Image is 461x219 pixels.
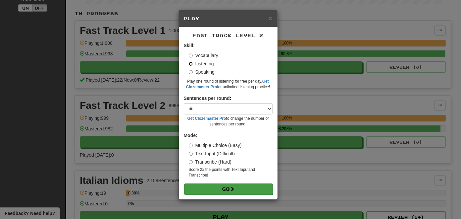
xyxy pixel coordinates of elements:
[184,116,273,127] small: to change the number of sentences per round!
[184,43,195,48] strong: Skill:
[268,15,272,22] button: Close
[184,133,197,138] strong: Mode:
[189,152,193,156] input: Text Input (Difficult)
[189,159,231,165] label: Transcribe (Hard)
[189,143,193,148] input: Multiple Choice (Easy)
[189,60,214,67] label: Listening
[189,70,193,74] input: Speaking
[184,95,231,102] label: Sentences per round:
[189,52,218,59] label: Vocabulary
[184,79,273,90] small: Play one round of listening for free per day. for unlimited listening practice!
[193,33,264,38] span: Fast Track Level 2
[184,183,273,195] button: Go
[187,116,226,121] a: Get Clozemaster Pro
[189,142,242,149] label: Multiple Choice (Easy)
[189,62,193,66] input: Listening
[189,150,235,157] label: Text Input (Difficult)
[184,15,273,22] h5: Play
[189,160,193,164] input: Transcribe (Hard)
[189,69,215,75] label: Speaking
[268,14,272,22] span: ×
[189,167,273,178] small: Score 2x the points with Text Input and Transcribe !
[189,53,193,58] input: Vocabulary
